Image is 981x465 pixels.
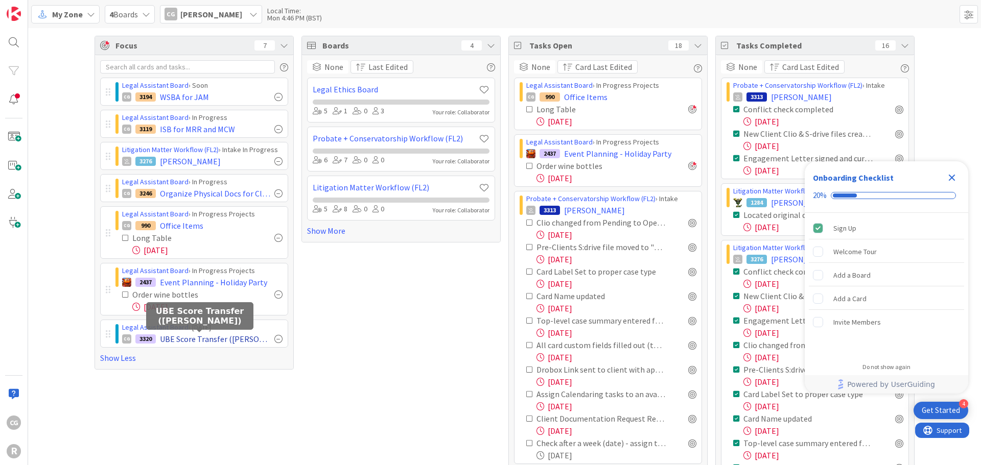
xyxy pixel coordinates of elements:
[813,172,894,184] div: Onboarding Checklist
[743,278,903,290] div: [DATE]
[743,221,903,233] div: [DATE]
[743,103,860,115] div: Conflict check completed
[813,191,960,200] div: Checklist progress: 20%
[333,204,347,215] div: 8
[526,194,656,203] a: Probate + Conservatorship Workflow (FL2)
[733,242,903,253] div: › Intake In Progress
[351,60,413,74] button: Last Edited
[135,278,156,287] div: 2437
[100,60,275,74] input: Search all cards and tasks...
[132,244,283,256] div: [DATE]
[160,333,270,345] span: UBE Score Transfer ([PERSON_NAME])
[313,155,328,166] div: 6
[914,402,968,419] div: Open Get Started checklist, remaining modules: 4
[536,449,696,461] div: [DATE]
[536,437,666,449] div: Check after a week (date) - assign tasks if signed ➡️ If not, send non-engagement follow-up email
[743,265,860,278] div: Conflict check completed
[353,155,367,166] div: 0
[771,197,832,209] span: [PERSON_NAME]
[313,83,479,95] a: Legal Ethics Board
[160,123,235,135] span: ISB for MRR and MCW
[833,316,881,328] div: Invite Members
[743,152,873,164] div: Engagement Letter signed and curated
[764,60,845,74] button: Card Last Edited
[254,40,275,51] div: 7
[733,186,830,195] a: Litigation Matter Workflow (FL2)
[372,204,384,215] div: 0
[313,106,328,117] div: 5
[122,112,283,123] div: › In Progress
[135,157,156,166] div: 3276
[805,375,968,394] div: Footer
[180,8,242,20] span: [PERSON_NAME]
[333,106,347,117] div: 1
[875,40,896,51] div: 16
[738,61,757,73] span: None
[536,103,628,115] div: Long Table
[100,352,288,364] a: Show Less
[526,149,535,158] img: KA
[736,39,870,52] span: Tasks Completed
[575,61,632,73] span: Card Last Edited
[536,351,696,363] div: [DATE]
[7,7,21,21] img: Visit kanbanzone.com
[267,7,322,14] div: Local Time:
[529,39,663,52] span: Tasks Open
[526,193,696,204] div: › Intake
[536,278,696,290] div: [DATE]
[743,449,903,461] div: [DATE]
[782,61,839,73] span: Card Last Edited
[122,125,131,134] div: CG
[160,276,267,288] span: Event Planning - Holiday Party
[536,339,666,351] div: All card custom fields filled out (to the greatest extent possible)
[122,209,283,219] div: › In Progress Projects
[833,292,867,305] div: Add a Card
[526,80,696,91] div: › In Progress Projects
[122,189,131,198] div: CG
[743,290,873,302] div: New Client Clio & S-drive files created Enter all contacts and their relationships to our client ...
[526,81,593,90] a: Legal Assistant Board
[160,187,270,200] span: Organize Physical Docs for Clients
[809,217,964,239] div: Sign Up is complete.
[733,186,903,197] div: › Closing In Progress
[531,61,550,73] span: None
[743,412,849,425] div: Card Name updated
[809,287,964,310] div: Add a Card is incomplete.
[771,253,832,265] span: [PERSON_NAME]
[564,148,671,160] span: Event Planning - Holiday Party
[122,144,283,155] div: › Intake In Progress
[743,140,903,152] div: [DATE]
[536,327,696,339] div: [DATE]
[7,444,21,458] div: R
[307,225,495,237] a: Show More
[313,181,479,193] a: Litigation Matter Workflow (FL2)
[536,265,666,278] div: Card Label Set to proper case type
[668,40,689,51] div: 18
[733,198,742,207] img: NC
[771,91,832,103] span: [PERSON_NAME]
[922,405,960,415] div: Get Started
[733,243,830,252] a: Litigation Matter Workflow (FL2)
[132,301,283,313] div: [DATE]
[743,164,903,177] div: [DATE]
[536,314,666,327] div: Top-level case summary entered from attorney notes
[433,157,489,166] div: Your role: Collaborator
[809,240,964,263] div: Welcome Tour is incomplete.
[324,61,343,73] span: None
[353,106,367,117] div: 0
[526,137,696,148] div: › In Progress Projects
[313,204,328,215] div: 5
[743,437,873,449] div: Top-level case summary entered from attorney notes
[536,160,641,172] div: Order wine bottles
[536,172,696,184] div: [DATE]
[526,137,593,146] a: Legal Assistant Board
[160,91,209,103] span: WSBA for JAM
[564,204,625,216] span: [PERSON_NAME]
[743,128,873,140] div: New Client Clio & S-drive files created Enter all contacts and their relationships to our client ...
[122,113,189,122] a: Legal Assistant Board
[540,206,560,215] div: 3313
[557,60,638,74] button: Card Last Edited
[21,2,46,14] span: Support
[536,363,666,376] div: Drobox Link sent to client with appropriate intake questionnaire [if not already sent]
[122,92,131,102] div: CG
